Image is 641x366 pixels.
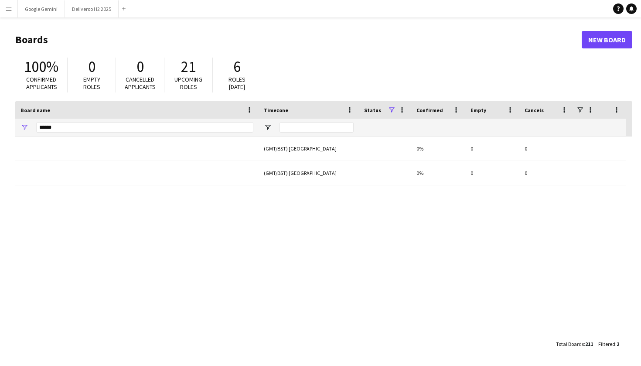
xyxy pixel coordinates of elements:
span: Empty roles [83,75,100,91]
a: New Board [582,31,632,48]
button: Google Gemini [18,0,65,17]
span: Cancelled applicants [125,75,156,91]
h1: Boards [15,33,582,46]
span: Roles [DATE] [228,75,245,91]
div: (GMT/BST) [GEOGRAPHIC_DATA] [259,161,359,185]
span: Empty [471,107,486,113]
div: (GMT/BST) [GEOGRAPHIC_DATA] [259,137,359,161]
button: Deliveroo H2 2025 [65,0,119,17]
span: 211 [585,341,593,347]
input: Timezone Filter Input [280,122,354,133]
span: 0 [88,57,95,76]
span: Timezone [264,107,288,113]
div: 0 [519,161,573,185]
span: Upcoming roles [174,75,202,91]
div: 0 [465,137,519,161]
span: Confirmed [416,107,443,113]
span: Board name [20,107,50,113]
span: Status [364,107,381,113]
span: Cancels [525,107,544,113]
input: Board name Filter Input [36,122,253,133]
span: Filtered [598,341,615,347]
span: 2 [617,341,619,347]
div: : [598,335,619,352]
div: : [556,335,593,352]
span: 21 [181,57,196,76]
span: 6 [233,57,241,76]
div: 0 [519,137,573,161]
div: 0% [411,161,465,185]
span: 100% [24,57,58,76]
div: 0 [465,161,519,185]
div: 0% [411,137,465,161]
button: Open Filter Menu [20,123,28,131]
span: Total Boards [556,341,584,347]
span: Confirmed applicants [26,75,57,91]
span: 0 [136,57,144,76]
button: Open Filter Menu [264,123,272,131]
